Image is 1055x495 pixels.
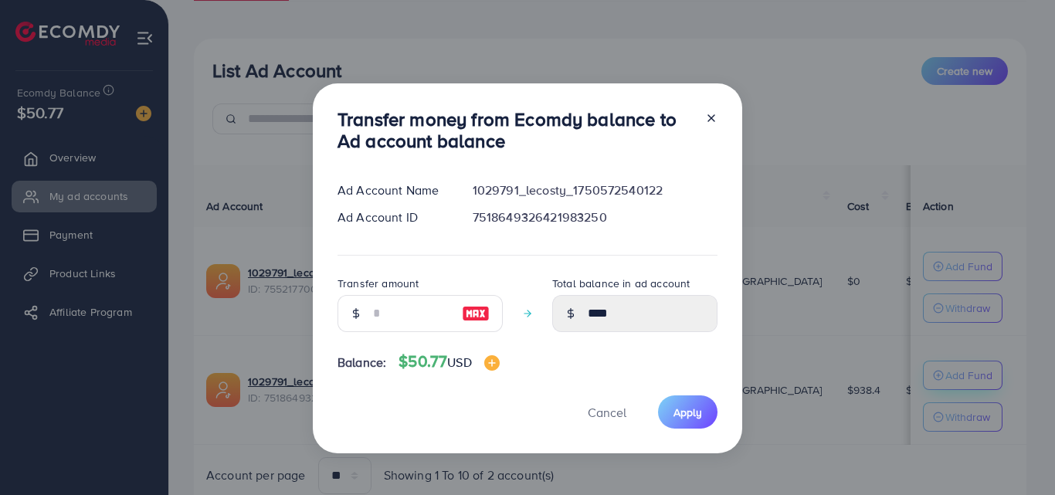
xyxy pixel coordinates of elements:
label: Transfer amount [338,276,419,291]
div: 7518649326421983250 [460,209,730,226]
div: Ad Account ID [325,209,460,226]
span: Cancel [588,404,626,421]
button: Apply [658,395,717,429]
button: Cancel [568,395,646,429]
h3: Transfer money from Ecomdy balance to Ad account balance [338,108,693,153]
iframe: Chat [989,425,1043,483]
div: 1029791_lecosty_1750572540122 [460,181,730,199]
img: image [484,355,500,371]
span: Balance: [338,354,386,371]
h4: $50.77 [399,352,499,371]
div: Ad Account Name [325,181,460,199]
label: Total balance in ad account [552,276,690,291]
span: USD [447,354,471,371]
img: image [462,304,490,323]
span: Apply [673,405,702,420]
